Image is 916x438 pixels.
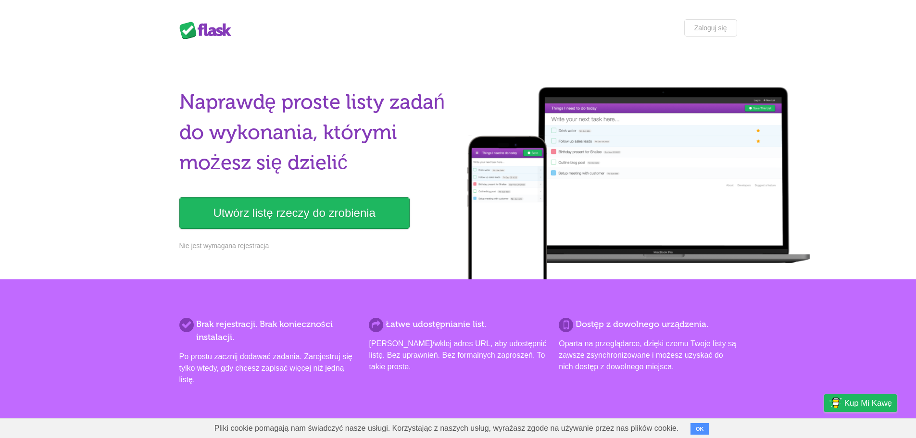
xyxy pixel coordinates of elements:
font: Oparta na przeglądarce, dzięki czemu Twoje listy są zawsze zsynchronizowane i możesz uzyskać do n... [559,339,736,371]
button: OK [690,423,709,435]
font: Dostęp z dowolnego urządzenia. [576,319,708,329]
font: Nie jest wymagana rejestracja [179,242,269,250]
font: Naprawdę proste listy zadań do wykonania, którymi możesz się dzielić [179,90,445,175]
font: Utwórz listę rzeczy do zrobienia [213,206,376,219]
img: Kup mi kawę [829,395,842,411]
font: Pliki cookie pomagają nam świadczyć nasze usługi. Korzystając z naszych usług, wyrażasz zgodę na ... [214,424,679,432]
font: Po prostu zacznij dodawać zadania. Zarejestruj się tylko wtedy, gdy chcesz zapisać więcej niż jed... [179,352,352,384]
font: Zaloguj się [694,24,727,32]
font: OK [696,426,704,432]
font: [PERSON_NAME]/wklej adres URL, aby udostępnić listę. Bez uprawnień. Bez formalnych zaproszeń. To ... [369,339,546,371]
a: Kup mi kawę [824,394,897,412]
a: Zaloguj się [684,19,737,37]
font: Łatwe udostępnianie list. [386,319,486,329]
font: Kup mi kawę [844,399,892,408]
a: Utwórz listę rzeczy do zrobienia [179,197,410,229]
font: Brak rejestracji. Brak konieczności instalacji. [196,319,333,342]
